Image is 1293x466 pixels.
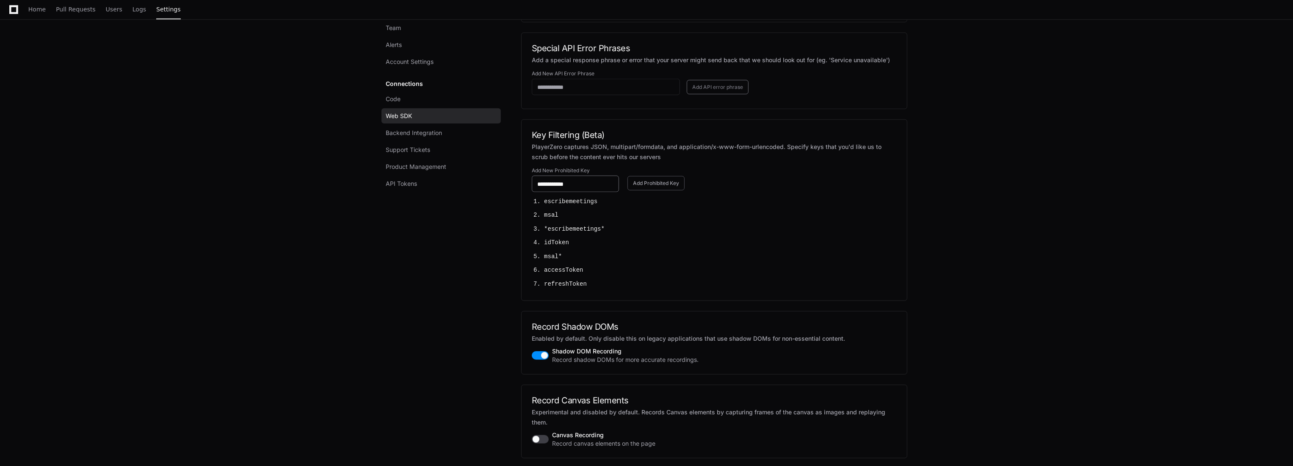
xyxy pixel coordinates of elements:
[532,407,897,427] p: Experimental and disabled by default. Records Canvas elements by capturing frames of the canvas a...
[533,197,613,206] h5: 1. escribemeetings
[381,54,501,69] a: Account Settings
[381,176,501,191] a: API Tokens
[532,142,897,162] p: PlayerZero captures JSON, multipart/formdata, and application/x-www-form-urlencoded. Specify keys...
[533,252,577,261] h5: 5. msal*
[692,84,743,91] span: Add API error phrase
[687,80,749,94] button: Add API error phrase
[532,395,897,405] h2: Record Canvas Elements
[381,125,501,141] a: Backend Integration
[133,7,146,12] span: Logs
[386,163,446,171] span: Product Management
[386,24,401,32] span: Team
[28,7,46,12] span: Home
[386,129,442,137] span: Backend Integration
[386,179,417,188] span: API Tokens
[381,142,501,157] a: Support Tickets
[532,322,897,332] h2: Record Shadow DOMs
[552,439,655,448] span: Record canvas elements on the page
[532,167,619,174] label: Add New Prohibited Key
[156,7,180,12] span: Settings
[532,43,897,53] h2: Special API Error Phrases
[532,334,897,344] p: Enabled by default. Only disable this on legacy applications that use shadow DOMs for non-essenti...
[381,91,501,107] a: Code
[106,7,122,12] span: Users
[533,239,584,248] h5: 4. idToken
[386,146,430,154] span: Support Tickets
[381,20,501,36] a: Team
[532,130,897,140] h2: Key Filtering (Beta)
[552,347,699,356] span: Shadow DOM Recording
[381,159,501,174] a: Product Management
[552,431,655,439] span: Canvas Recording
[532,70,897,77] label: Add New API Error Phrase
[386,41,402,49] span: Alerts
[381,108,501,124] a: Web SDK
[533,225,620,234] h5: 3. *escribemeetings*
[381,37,501,52] a: Alerts
[533,280,602,289] h5: 7. refreshToken
[533,266,599,275] h5: 6. accessToken
[532,55,897,65] p: Add a special response phrase or error that your server might send back that we should look out f...
[386,95,401,103] span: Code
[627,176,685,190] button: Add Prohibited Key
[552,356,699,364] span: Record shadow DOMs for more accurate recordings.
[386,112,412,120] span: Web SDK
[56,7,95,12] span: Pull Requests
[386,58,434,66] span: Account Settings
[533,211,574,220] h5: 2. msal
